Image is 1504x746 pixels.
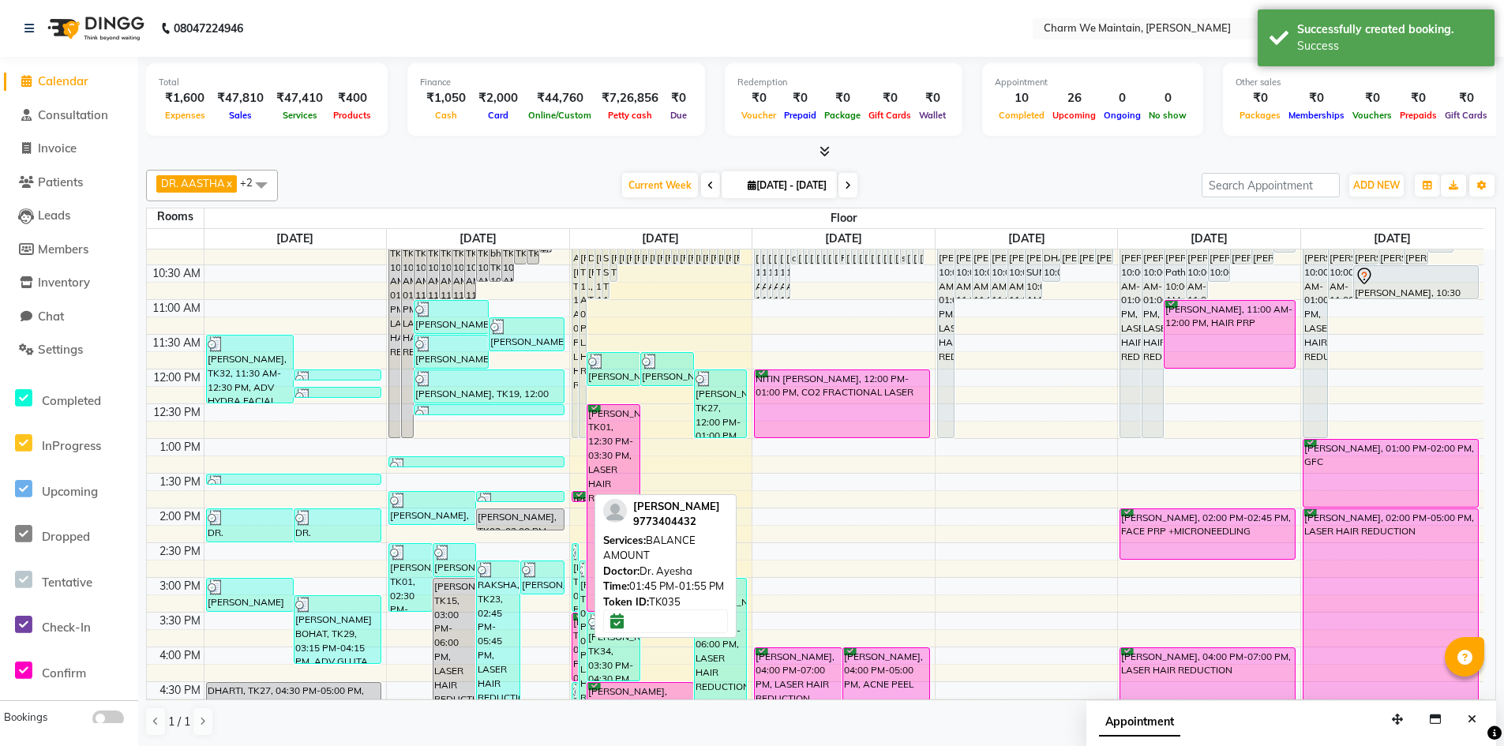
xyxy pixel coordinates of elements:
[1396,89,1441,107] div: ₹0
[4,241,134,259] a: Members
[240,176,264,189] span: +2
[1353,179,1400,191] span: ADD NEW
[1441,89,1491,107] div: ₹0
[4,107,134,125] a: Consultation
[402,231,413,437] div: [PERSON_NAME], TK09, 10:00 AM-01:00 PM, LASER HAIR REDUCTION
[279,110,321,121] span: Services
[42,575,92,590] span: Tentative
[452,231,463,298] div: [PERSON_NAME], TK12, 10:00 AM-11:00 AM, HAIR PRP
[42,665,86,680] span: Confirm
[767,231,772,298] div: [PERSON_NAME], 10:00 AM-11:00 AM, GLUTATHIONE IV DRIPS
[1165,231,1185,298] div: [PERSON_NAME] Pathan, 10:00 AM-11:00 AM, HIFU
[414,336,489,368] div: [PERSON_NAME], TK20, 11:30 AM-12:00 PM, BASIC HYDRA FACIAL
[472,89,524,107] div: ₹2,000
[1303,440,1478,507] div: [PERSON_NAME], 01:00 PM-02:00 PM, GFC
[603,579,629,592] span: Time:
[42,620,91,635] span: Check-In
[737,76,950,89] div: Redemption
[865,110,915,121] span: Gift Cards
[1329,231,1352,298] div: [PERSON_NAME], 10:00 AM-11:00 AM, CO2 FRACTIONAL LASER
[755,231,760,298] div: [PERSON_NAME], 10:00 AM-11:00 AM, GFC
[273,229,317,249] a: September 29, 2025
[168,714,190,730] span: 1 / 1
[484,110,512,121] span: Card
[955,231,971,298] div: [PERSON_NAME], 10:00 AM-11:00 AM, WEIGHT LOSS [MEDICAL_DATA]
[1209,231,1229,281] div: [PERSON_NAME], 10:00 AM-10:45 AM, FACE PRP +MICRONEEDLING
[38,275,90,290] span: Inventory
[587,683,693,715] div: [PERSON_NAME], TK01, 04:30 PM-05:00 PM, FACE TREATMENT
[4,73,134,91] a: Calendar
[211,89,270,107] div: ₹47,810
[149,335,204,351] div: 11:30 AM
[1236,89,1285,107] div: ₹0
[420,76,692,89] div: Finance
[1202,173,1340,197] input: Search Appointment
[477,509,563,530] div: [PERSON_NAME], TK02, 02:00 PM-02:20 PM, GLUTATHIONE IV DRIPS
[329,89,375,107] div: ₹400
[603,579,728,594] div: 01:45 PM-01:55 PM
[149,300,204,317] div: 11:00 AM
[4,710,47,723] span: Bookings
[572,613,579,680] div: [PERSON_NAME], TK01, 03:30 PM-04:30 PM, GLUTATHIONE IV DRIPS
[270,89,329,107] div: ₹47,410
[42,438,101,453] span: InProgress
[38,141,77,156] span: Invoice
[755,370,929,437] div: NITIN [PERSON_NAME], 12:00 PM-01:00 PM, CO2 FRACTIONAL LASER
[1048,110,1100,121] span: Upcoming
[174,6,243,51] b: 08047224946
[622,173,698,197] span: Current Week
[329,110,375,121] span: Products
[4,341,134,359] a: Settings
[1048,89,1100,107] div: 26
[587,353,639,385] div: [PERSON_NAME], TK29, 11:45 AM-12:15 PM, FACE TREATMENT
[938,231,954,437] div: [PERSON_NAME], 10:00 AM-01:00 PM, LASER HAIR REDUCTION
[995,76,1191,89] div: Appointment
[38,342,83,357] span: Settings
[502,231,513,281] div: [PERSON_NAME], TK18, 10:00 AM-10:45 AM, FACE PRP +MICRONEEDLING
[780,110,820,121] span: Prepaid
[294,388,381,397] div: [PERSON_NAME], TK31, 12:15 PM-12:25 PM, BALANCE AMOUNT
[38,73,88,88] span: Calendar
[744,179,831,191] span: [DATE] - [DATE]
[1354,266,1479,298] div: [PERSON_NAME], 10:30 AM-11:00 AM, UPPERLIP LASER TREATMENT
[294,596,381,663] div: [PERSON_NAME] BOHAT, TK29, 03:15 PM-04:15 PM, ADV GLUTA
[294,370,381,380] div: NEHA AGRAWAL, TK33, 12:00 PM-12:10 PM, PRE BOOKING AMOUNT
[414,231,426,298] div: [PERSON_NAME], TK07, 10:00 AM-11:00 AM, HAIR PRP
[1100,89,1145,107] div: 0
[603,564,639,577] span: Doctor:
[1099,708,1180,737] span: Appointment
[4,207,134,225] a: Leads
[389,231,400,437] div: [PERSON_NAME], TK14, 10:00 AM-01:00 PM, LASER HAIR REDUCTION
[1008,231,1024,298] div: [PERSON_NAME], 10:00 AM-11:00 AM, GLUTATHIONE IV DRIPS
[665,89,692,107] div: ₹0
[1236,110,1285,121] span: Packages
[991,231,1007,298] div: [PERSON_NAME], 10:00 AM-11:00 AM, HAIR PRP
[572,231,579,437] div: Adv [PERSON_NAME], TK11, 10:00 AM-01:00 PM, LASER HAIR REDUCTION
[156,682,204,699] div: 4:30 PM
[427,231,438,298] div: [PERSON_NAME], TK05, 10:00 AM-11:00 AM, GFC
[1348,110,1396,121] span: Vouchers
[414,301,489,333] div: [PERSON_NAME], TK22, 11:00 AM-11:30 AM, BASIC HYDRA FACIAL
[1005,229,1048,249] a: October 3, 2025
[737,89,780,107] div: ₹0
[4,174,134,192] a: Patients
[161,177,225,189] span: DR. AASTHA
[1187,229,1231,249] a: October 4, 2025
[389,492,475,524] div: [PERSON_NAME], TK26, 01:45 PM-02:15 PM, FACE TREATMENT
[156,439,204,455] div: 1:00 PM
[440,231,451,298] div: [PERSON_NAME], TK10, 10:00 AM-11:00 AM, GFC
[633,500,720,512] span: [PERSON_NAME]
[4,308,134,326] a: Chat
[207,509,293,542] div: DR. [PERSON_NAME], TK25, 02:00 PM-02:30 PM, BASIC HYDRA FACIAL
[414,405,564,414] div: [PERSON_NAME], TK19, 12:30 PM-12:40 PM, PRE BOOKING AMOUNT
[431,110,461,121] span: Cash
[42,529,90,544] span: Dropped
[1303,509,1478,715] div: [PERSON_NAME], 02:00 PM-05:00 PM, LASER HAIR REDUCTION
[1043,231,1059,281] div: DHARAnull, 10:00 AM-10:45 AM, LASER HAIR REDUCTION
[524,110,595,121] span: Online/Custom
[973,231,988,298] div: [PERSON_NAME], 10:00 AM-11:00 AM, HAIR PRP
[38,107,108,122] span: Consultation
[995,89,1048,107] div: 10
[156,613,204,629] div: 3:30 PM
[1441,110,1491,121] span: Gift Cards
